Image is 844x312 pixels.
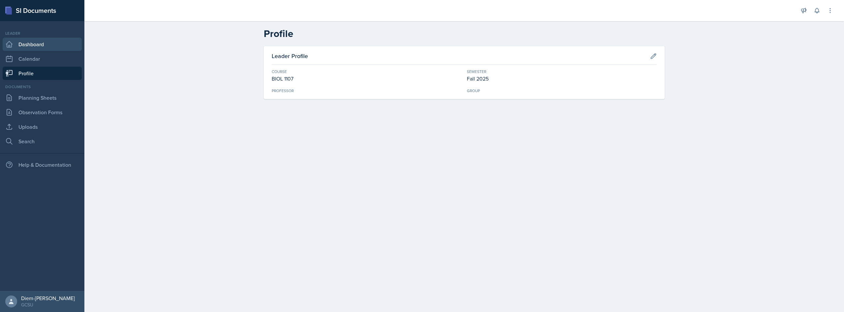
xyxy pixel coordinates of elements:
div: Semester [467,69,657,75]
div: Group [467,88,657,94]
div: Documents [3,84,82,90]
h3: Leader Profile [272,52,308,60]
div: Help & Documentation [3,158,82,171]
div: Professor [272,88,462,94]
a: Dashboard [3,38,82,51]
div: Fall 2025 [467,75,657,83]
a: Uploads [3,120,82,133]
a: Observation Forms [3,106,82,119]
a: Profile [3,67,82,80]
div: Leader [3,30,82,36]
a: Planning Sheets [3,91,82,104]
div: Diem-[PERSON_NAME] [21,295,75,301]
div: BIOL 1107 [272,75,462,83]
a: Calendar [3,52,82,65]
div: GCSU [21,301,75,308]
a: Search [3,135,82,148]
h2: Profile [264,28,665,40]
div: Course [272,69,462,75]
